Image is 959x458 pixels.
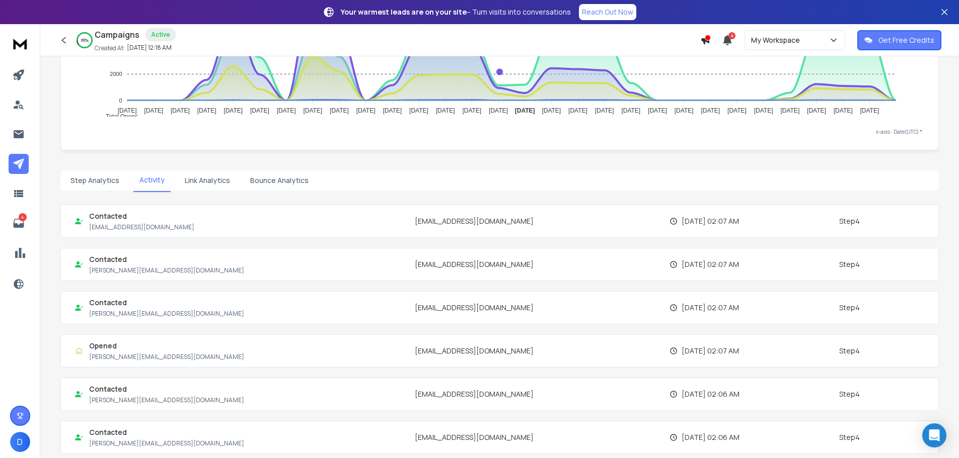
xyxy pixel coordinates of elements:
tspan: [DATE] [224,107,243,114]
strong: Your warmest leads are on your site [341,7,467,17]
p: [DATE] 02:07 AM [682,303,739,313]
div: Open Intercom Messenger [922,423,946,447]
tspan: [DATE] [675,107,694,114]
tspan: [DATE] [171,107,190,114]
button: Bounce Analytics [244,169,315,192]
p: Step 4 [839,389,860,399]
span: 4 [728,32,735,39]
h1: Contacted [89,384,244,394]
p: My Workspace [751,35,804,45]
h1: Campaigns [95,29,139,41]
h1: Contacted [89,298,244,308]
tspan: [DATE] [701,107,720,114]
tspan: [DATE] [303,107,322,114]
p: Step 4 [839,303,860,313]
tspan: [DATE] [834,107,853,114]
tspan: [DATE] [515,107,535,114]
p: – Turn visits into conversations [341,7,571,17]
button: D [10,432,30,452]
tspan: [DATE] [489,107,508,114]
tspan: [DATE] [595,107,614,114]
tspan: [DATE] [754,107,773,114]
img: logo [10,34,30,53]
p: 4 [19,213,27,221]
p: [DATE] 02:06 AM [682,389,740,399]
tspan: [DATE] [436,107,455,114]
h1: Contacted [89,427,244,437]
p: Get Free Credits [878,35,934,45]
tspan: [DATE] [409,107,428,114]
p: Step 4 [839,259,860,269]
tspan: [DATE] [356,107,376,114]
tspan: [DATE] [383,107,402,114]
p: Step 4 [839,346,860,356]
p: Step 4 [839,216,860,226]
p: [EMAIL_ADDRESS][DOMAIN_NAME] [415,346,534,356]
p: [EMAIL_ADDRESS][DOMAIN_NAME] [415,389,534,399]
tspan: [DATE] [144,107,163,114]
button: Link Analytics [179,169,236,192]
p: [EMAIL_ADDRESS][DOMAIN_NAME] [415,259,534,269]
p: [DATE] 12:18 AM [127,44,172,52]
tspan: [DATE] [860,107,879,114]
h1: Opened [89,341,244,351]
tspan: [DATE] [118,107,137,114]
tspan: 0 [119,98,122,104]
p: [EMAIL_ADDRESS][DOMAIN_NAME] [89,223,194,231]
tspan: [DATE] [197,107,216,114]
tspan: [DATE] [542,107,561,114]
button: Activity [133,169,171,192]
tspan: [DATE] [568,107,587,114]
p: [DATE] 02:07 AM [682,346,739,356]
p: [PERSON_NAME][EMAIL_ADDRESS][DOMAIN_NAME] [89,310,244,318]
tspan: [DATE] [277,107,296,114]
p: [PERSON_NAME][EMAIL_ADDRESS][DOMAIN_NAME] [89,396,244,404]
p: 89 % [81,37,89,43]
p: Step 4 [839,432,860,442]
p: [DATE] 02:07 AM [682,216,739,226]
tspan: [DATE] [621,107,640,114]
p: [EMAIL_ADDRESS][DOMAIN_NAME] [415,303,534,313]
button: Step Analytics [64,169,125,192]
p: [PERSON_NAME][EMAIL_ADDRESS][DOMAIN_NAME] [89,266,244,274]
p: Reach Out Now [582,7,633,17]
a: Reach Out Now [579,4,636,20]
tspan: [DATE] [648,107,667,114]
h1: Contacted [89,211,194,221]
tspan: [DATE] [807,107,826,114]
p: Created At: [95,44,125,52]
p: [PERSON_NAME][EMAIL_ADDRESS][DOMAIN_NAME] [89,353,244,361]
button: Get Free Credits [857,30,941,50]
p: [EMAIL_ADDRESS][DOMAIN_NAME] [415,216,534,226]
div: Active [145,28,176,41]
p: [DATE] 02:07 AM [682,259,739,269]
p: [DATE] 02:06 AM [682,432,740,442]
a: 4 [9,213,29,233]
tspan: [DATE] [330,107,349,114]
tspan: [DATE] [780,107,799,114]
p: x-axis : Date(UTC) [77,128,922,136]
p: [PERSON_NAME][EMAIL_ADDRESS][DOMAIN_NAME] [89,439,244,447]
tspan: [DATE] [462,107,481,114]
tspan: 2000 [110,71,122,77]
h1: Contacted [89,254,244,264]
span: Total Opens [98,113,138,120]
tspan: [DATE] [727,107,747,114]
p: [EMAIL_ADDRESS][DOMAIN_NAME] [415,432,534,442]
tspan: [DATE] [250,107,269,114]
